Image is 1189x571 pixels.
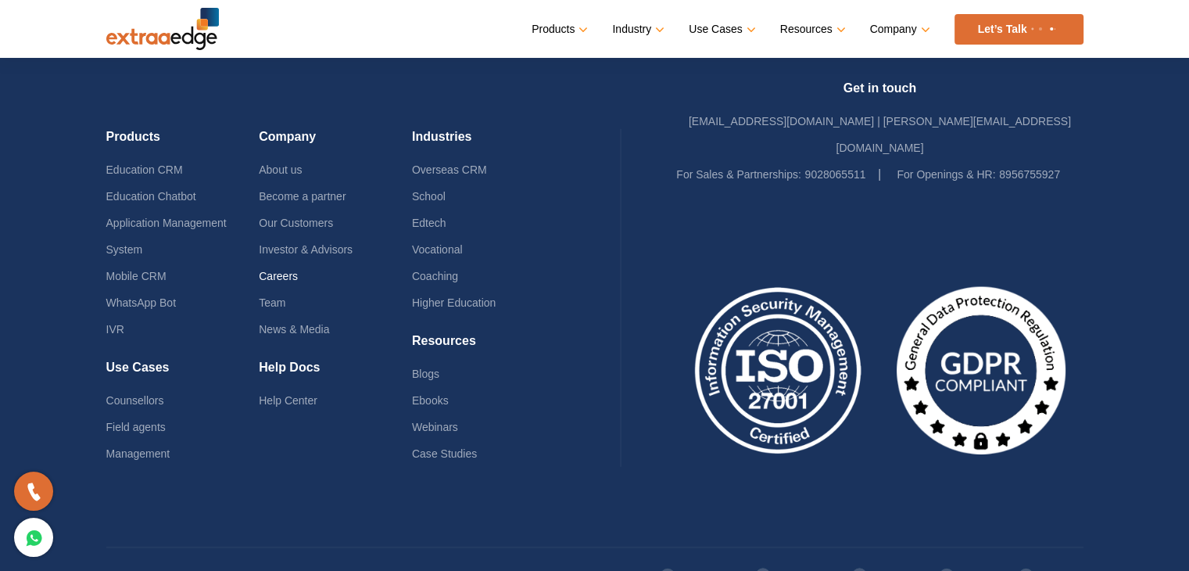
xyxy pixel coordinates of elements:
a: Resources [780,18,843,41]
h4: Company [259,129,412,156]
h4: Products [106,129,260,156]
h4: Resources [412,333,565,361]
a: Products [532,18,585,41]
a: About us [259,163,302,176]
a: Blogs [412,368,439,380]
a: Careers [259,270,298,282]
a: Edtech [412,217,446,229]
a: WhatsApp Bot [106,296,177,309]
a: Higher Education [412,296,496,309]
a: Use Cases [689,18,752,41]
a: Our Customers [259,217,333,229]
a: Counsellors [106,394,164,407]
a: Application Management System [106,217,227,256]
h4: Get in touch [676,81,1083,108]
label: For Sales & Partnerships: [676,161,801,188]
a: Education Chatbot [106,190,196,203]
a: Company [870,18,927,41]
a: 8956755927 [999,168,1060,181]
a: Management [106,447,170,460]
a: Mobile CRM [106,270,167,282]
a: Industry [612,18,661,41]
a: Field agents [106,421,166,433]
a: School [412,190,446,203]
a: IVR [106,323,124,336]
h4: Use Cases [106,360,260,387]
a: 9028065511 [804,168,865,181]
a: Let’s Talk [954,14,1083,45]
label: For Openings & HR: [897,161,995,188]
h4: Industries [412,129,565,156]
a: Help Center [259,394,317,407]
a: Education CRM [106,163,183,176]
a: Investor & Advisors [259,243,353,256]
a: Team [259,296,285,309]
a: Webinars [412,421,458,433]
h4: Help Docs [259,360,412,387]
a: Coaching [412,270,458,282]
a: [EMAIL_ADDRESS][DOMAIN_NAME] | [PERSON_NAME][EMAIL_ADDRESS][DOMAIN_NAME] [689,115,1071,154]
a: Become a partner [259,190,346,203]
a: Ebooks [412,394,449,407]
a: Case Studies [412,447,477,460]
a: News & Media [259,323,329,336]
a: Vocational [412,243,463,256]
a: Overseas CRM [412,163,487,176]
